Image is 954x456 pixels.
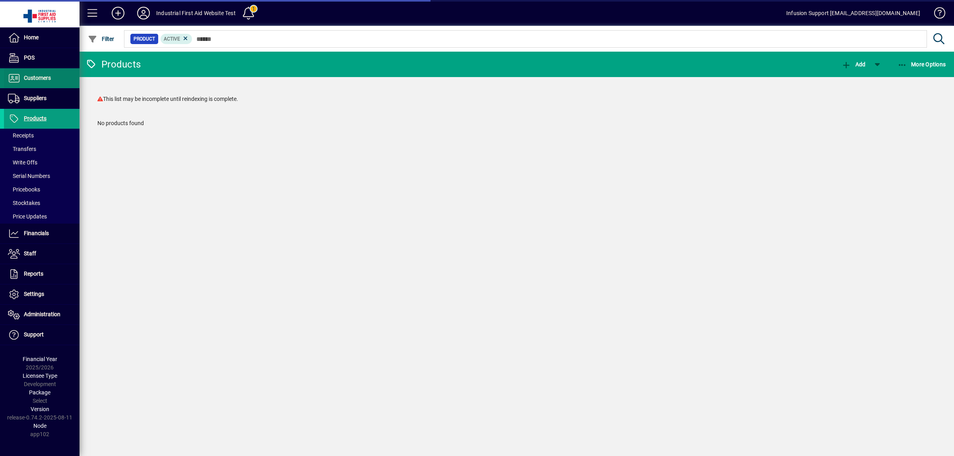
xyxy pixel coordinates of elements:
button: Add [105,6,131,20]
a: Stocktakes [4,196,79,210]
a: Knowledge Base [928,2,944,27]
span: Add [842,61,865,68]
a: POS [4,48,79,68]
span: Home [24,34,39,41]
a: Reports [4,264,79,284]
span: Suppliers [24,95,47,101]
span: Serial Numbers [8,173,50,179]
span: Financial Year [23,356,57,362]
span: Write Offs [8,159,37,166]
span: Transfers [8,146,36,152]
button: Profile [131,6,156,20]
span: Administration [24,311,60,317]
span: Customers [24,75,51,81]
span: POS [24,54,35,61]
a: Serial Numbers [4,169,79,183]
span: Receipts [8,132,34,139]
span: Price Updates [8,213,47,220]
button: Add [840,57,867,71]
a: Write Offs [4,156,79,169]
span: Financials [24,230,49,236]
span: Filter [88,36,114,42]
span: Staff [24,250,36,257]
span: Licensee Type [23,373,57,379]
a: Administration [4,305,79,325]
a: Customers [4,68,79,88]
a: Transfers [4,142,79,156]
div: This list may be incomplete until reindexing is complete. [89,87,944,111]
span: Active [164,36,180,42]
div: Industrial First Aid Website Test [156,7,236,19]
div: Products [85,58,141,71]
span: Product [134,35,155,43]
span: Reports [24,271,43,277]
span: Node [33,423,47,429]
a: Financials [4,224,79,243]
span: Products [24,115,47,122]
button: More Options [896,57,948,71]
a: Staff [4,244,79,264]
a: Home [4,28,79,48]
a: Settings [4,284,79,304]
mat-chip: Activation Status: Active [161,34,192,44]
a: Receipts [4,129,79,142]
button: Filter [86,32,116,46]
span: Stocktakes [8,200,40,206]
a: Pricebooks [4,183,79,196]
span: Pricebooks [8,186,40,193]
a: Suppliers [4,89,79,108]
a: Support [4,325,79,345]
span: Settings [24,291,44,297]
div: No products found [89,111,944,135]
span: Version [31,406,49,412]
span: Package [29,389,50,396]
a: Price Updates [4,210,79,223]
div: Infusion Support [EMAIL_ADDRESS][DOMAIN_NAME] [786,7,920,19]
span: Support [24,331,44,338]
span: More Options [898,61,946,68]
